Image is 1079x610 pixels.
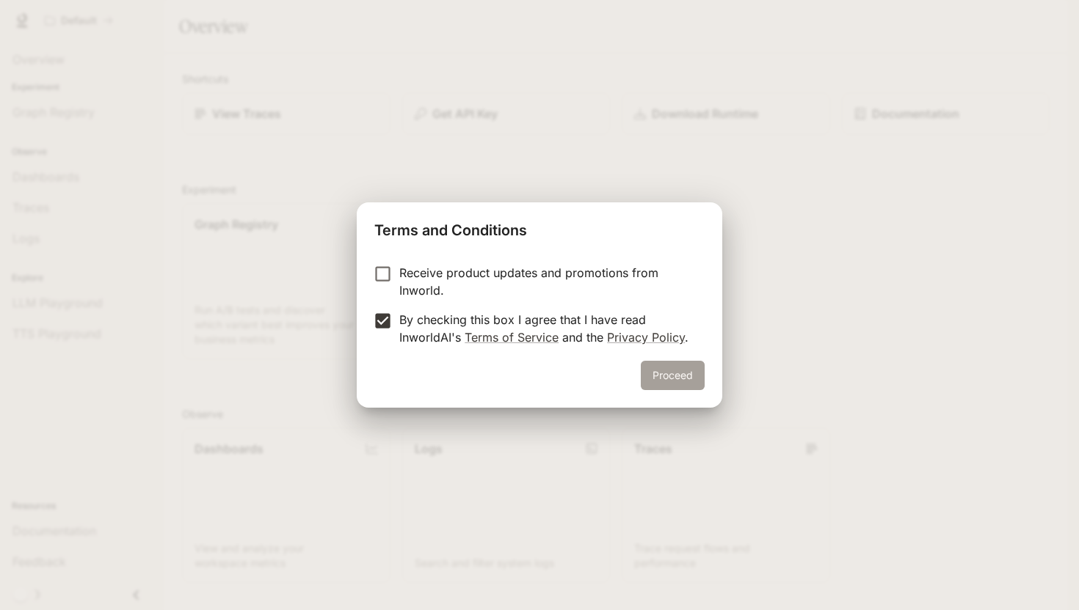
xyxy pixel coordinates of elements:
a: Terms of Service [465,330,559,345]
h2: Terms and Conditions [357,202,722,252]
p: By checking this box I agree that I have read InworldAI's and the . [399,311,693,346]
p: Receive product updates and promotions from Inworld. [399,264,693,299]
button: Proceed [641,361,705,390]
a: Privacy Policy [607,330,685,345]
